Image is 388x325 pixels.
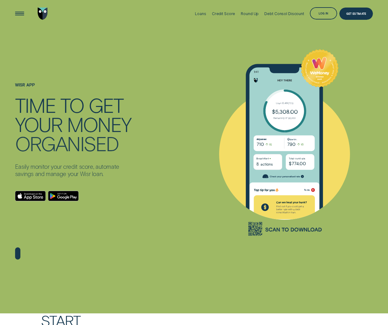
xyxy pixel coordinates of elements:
[15,95,133,152] h4: TIME TO GET YOUR MONEY ORGANISED
[15,83,133,95] h1: WISR APP
[38,8,48,20] img: Wisr
[15,95,56,114] div: TIME
[310,7,337,19] button: Log in
[241,11,259,16] div: Round Up
[13,8,26,20] button: Open Menu
[48,191,79,201] a: Android App on Google Play
[15,134,119,153] div: ORGANISED
[15,191,46,201] a: Download on the App Store
[195,11,206,16] div: Loans
[60,95,84,114] div: TO
[264,11,304,16] div: Debt Consol Discount
[15,163,133,178] p: Easily monitor your credit score, automate savings and manage your Wisr loan.
[89,95,123,114] div: GET
[67,114,131,133] div: MONEY
[339,8,373,20] a: Get Estimate
[15,114,62,133] div: YOUR
[212,11,235,16] div: Credit Score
